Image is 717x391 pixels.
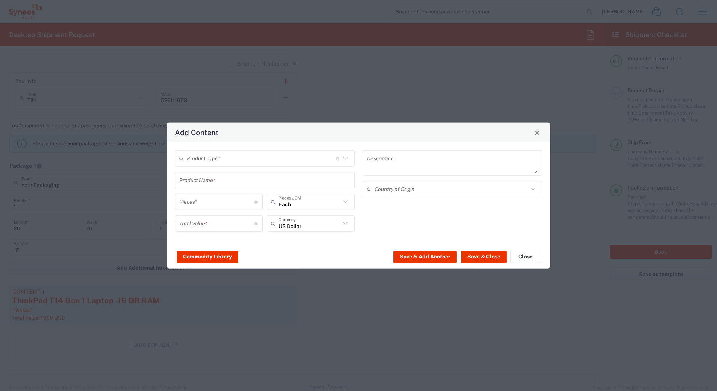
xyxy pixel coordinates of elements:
h4: Add Content [175,127,219,138]
button: Commodity Library [177,251,238,263]
button: Save & Close [461,251,507,263]
button: Save & Add Another [393,251,457,263]
button: Close [532,127,542,138]
button: Close [510,251,540,263]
